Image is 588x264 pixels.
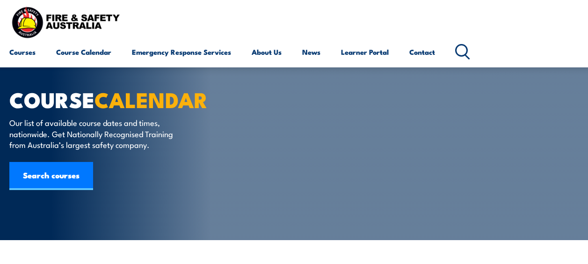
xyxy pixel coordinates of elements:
h1: COURSE [9,90,240,108]
a: Learner Portal [341,41,389,63]
a: Contact [409,41,435,63]
a: About Us [252,41,282,63]
a: News [302,41,320,63]
p: Our list of available course dates and times, nationwide. Get Nationally Recognised Training from... [9,117,180,150]
a: Course Calendar [56,41,111,63]
a: Courses [9,41,36,63]
strong: CALENDAR [94,83,208,115]
a: Emergency Response Services [132,41,231,63]
a: Search courses [9,162,93,190]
